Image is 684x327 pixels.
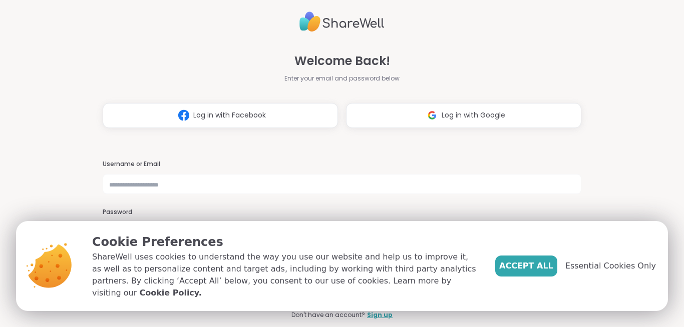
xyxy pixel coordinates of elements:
span: Welcome Back! [294,52,390,70]
span: Log in with Facebook [193,110,266,120]
h3: Password [103,208,581,216]
span: Don't have an account? [291,310,365,319]
img: ShareWell Logo [299,7,385,36]
button: Log in with Google [346,103,581,128]
p: ShareWell uses cookies to understand the way you use our website and help us to improve it, as we... [92,251,479,299]
span: Enter your email and password below [284,74,400,83]
span: Accept All [499,260,553,272]
img: ShareWell Logomark [174,106,193,124]
span: Essential Cookies Only [565,260,656,272]
p: Cookie Preferences [92,233,479,251]
img: ShareWell Logomark [423,106,442,124]
a: Sign up [367,310,393,319]
a: Cookie Policy. [139,287,201,299]
button: Log in with Facebook [103,103,338,128]
h3: Username or Email [103,160,581,168]
span: Log in with Google [442,110,505,120]
button: Accept All [495,255,557,276]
